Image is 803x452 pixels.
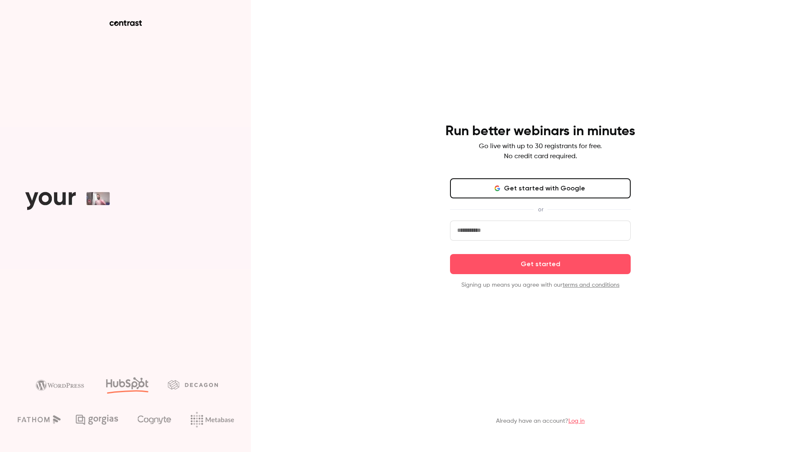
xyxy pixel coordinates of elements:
p: Go live with up to 30 registrants for free. No credit card required. [479,141,602,162]
img: decagon [168,380,218,389]
h4: Run better webinars in minutes [445,123,635,140]
p: Already have an account? [496,417,585,425]
a: terms and conditions [563,282,619,288]
a: Log in [568,418,585,424]
button: Get started with Google [450,178,631,198]
span: or [534,205,547,214]
p: Signing up means you agree with our [450,281,631,289]
button: Get started [450,254,631,274]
